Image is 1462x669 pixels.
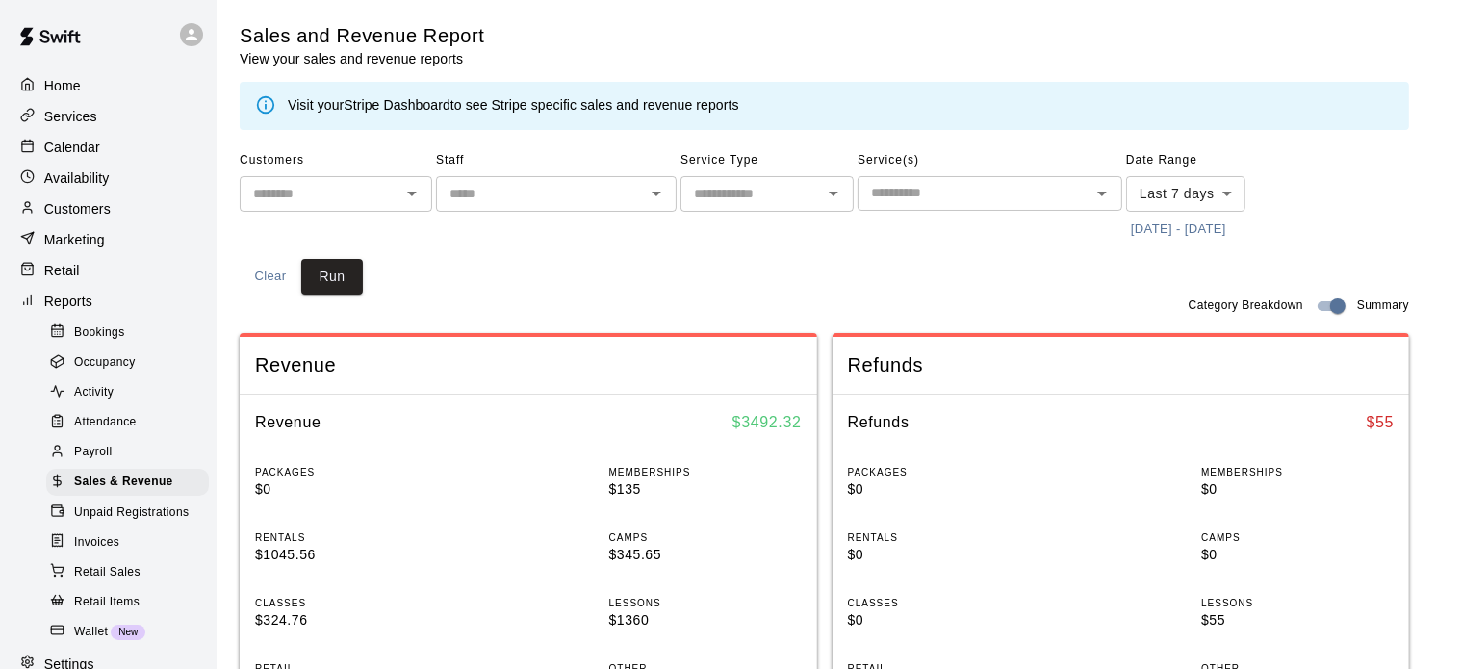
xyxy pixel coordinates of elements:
[74,443,112,462] span: Payroll
[46,500,209,527] div: Unpaid Registrations
[46,589,209,616] div: Retail Items
[15,71,201,100] a: Home
[240,145,432,176] span: Customers
[848,545,1040,565] p: $0
[46,619,209,646] div: WalletNew
[46,379,209,406] div: Activity
[848,610,1040,630] p: $0
[44,199,111,219] p: Customers
[44,230,105,249] p: Marketing
[15,164,201,193] a: Availability
[74,353,136,373] span: Occupancy
[255,352,802,378] span: Revenue
[1089,180,1116,207] button: Open
[46,587,217,617] a: Retail Items
[848,530,1040,545] p: RENTALS
[609,530,802,545] p: CAMPS
[732,410,802,435] h6: $ 3492.32
[15,287,201,316] a: Reports
[74,533,119,553] span: Invoices
[1189,296,1303,316] span: Category Breakdown
[46,557,217,587] a: Retail Sales
[255,465,448,479] p: PACKAGES
[848,465,1040,479] p: PACKAGES
[46,529,209,556] div: Invoices
[74,473,173,492] span: Sales & Revenue
[46,347,217,377] a: Occupancy
[1126,176,1245,212] div: Last 7 days
[255,410,321,435] h6: Revenue
[1201,596,1394,610] p: LESSONS
[255,479,448,500] p: $0
[240,259,301,295] button: Clear
[436,145,677,176] span: Staff
[858,145,1122,176] span: Service(s)
[46,438,217,468] a: Payroll
[848,479,1040,500] p: $0
[288,95,739,116] div: Visit your to see Stripe specific sales and revenue reports
[74,503,189,523] span: Unpaid Registrations
[820,180,847,207] button: Open
[74,623,108,642] span: Wallet
[609,465,802,479] p: MEMBERSHIPS
[609,545,802,565] p: $345.65
[1126,145,1295,176] span: Date Range
[74,413,137,432] span: Attendance
[255,610,448,630] p: $324.76
[680,145,854,176] span: Service Type
[46,498,217,527] a: Unpaid Registrations
[398,180,425,207] button: Open
[240,49,485,68] p: View your sales and revenue reports
[255,596,448,610] p: CLASSES
[609,479,802,500] p: $135
[1201,530,1394,545] p: CAMPS
[46,469,209,496] div: Sales & Revenue
[46,409,209,436] div: Attendance
[848,596,1040,610] p: CLASSES
[44,261,80,280] p: Retail
[609,596,802,610] p: LESSONS
[609,610,802,630] p: $1360
[46,559,209,586] div: Retail Sales
[301,259,363,295] button: Run
[46,468,217,498] a: Sales & Revenue
[44,138,100,157] p: Calendar
[1201,610,1394,630] p: $55
[15,194,201,223] a: Customers
[15,225,201,254] a: Marketing
[1201,465,1394,479] p: MEMBERSHIPS
[46,318,217,347] a: Bookings
[46,408,217,438] a: Attendance
[46,617,217,647] a: WalletNew
[15,102,201,131] a: Services
[344,97,450,113] a: Stripe Dashboard
[848,410,910,435] h6: Refunds
[44,76,81,95] p: Home
[46,527,217,557] a: Invoices
[1201,479,1394,500] p: $0
[15,133,201,162] a: Calendar
[74,323,125,343] span: Bookings
[44,107,97,126] p: Services
[240,23,485,49] h5: Sales and Revenue Report
[111,627,145,637] span: New
[848,352,1395,378] span: Refunds
[1126,215,1231,244] button: [DATE] - [DATE]
[74,593,140,612] span: Retail Items
[46,320,209,347] div: Bookings
[44,292,92,311] p: Reports
[46,349,209,376] div: Occupancy
[15,256,201,285] a: Retail
[46,439,209,466] div: Payroll
[255,530,448,545] p: RENTALS
[1201,545,1394,565] p: $0
[643,180,670,207] button: Open
[1367,410,1395,435] h6: $ 55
